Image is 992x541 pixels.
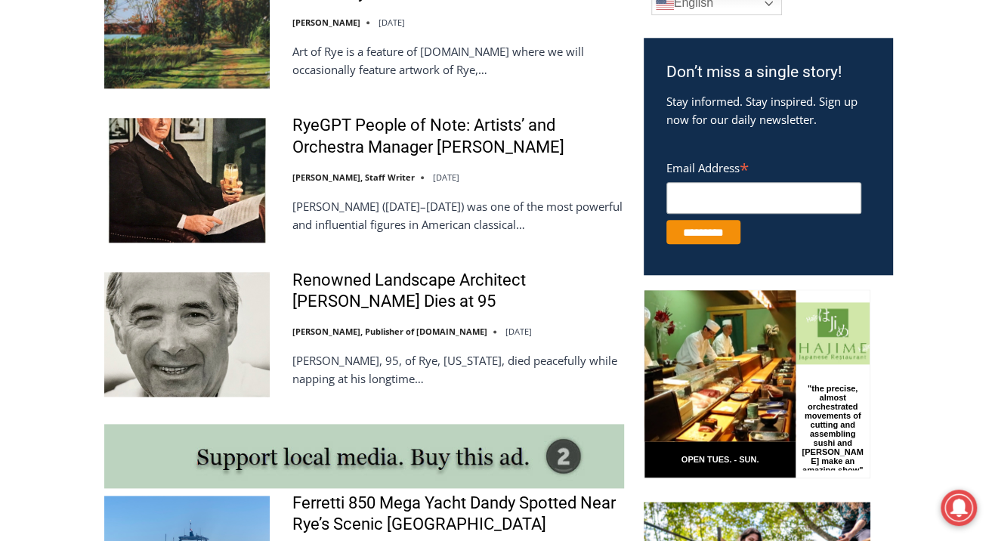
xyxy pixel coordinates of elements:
[292,493,624,536] a: Ferretti 850 Mega Yacht Dandy Spotted Near Rye’s Scenic [GEOGRAPHIC_DATA]
[366,1,456,69] img: s_800_809a2aa2-bb6e-4add-8b5e-749ad0704c34.jpeg
[292,17,360,28] a: [PERSON_NAME]
[379,17,405,28] time: [DATE]
[1,152,152,188] a: Open Tues. - Sun. [PHONE_NUMBER]
[292,326,487,337] a: [PERSON_NAME], Publisher of [DOMAIN_NAME]
[292,270,624,313] a: Renowned Landscape Architect [PERSON_NAME] Dies at 95
[460,16,526,58] h4: Book [PERSON_NAME]'s Good Humor for Your Event
[292,42,624,79] p: Art of Rye is a feature of [DOMAIN_NAME] where we will occasionally feature artwork of Rye,…
[395,150,700,184] span: Intern @ [DOMAIN_NAME]
[292,351,624,388] p: [PERSON_NAME], 95, of Rye, [US_STATE], died peacefully while napping at his longtime…
[666,92,870,128] p: Stay informed. Stay inspired. Sign up now for our daily newsletter.
[505,326,532,337] time: [DATE]
[433,172,459,183] time: [DATE]
[104,118,270,242] img: RyeGPT People of Note: Artists’ and Orchestra Manager Arthur Judson
[5,156,148,213] span: Open Tues. - Sun. [PHONE_NUMBER]
[292,115,624,158] a: RyeGPT People of Note: Artists’ and Orchestra Manager [PERSON_NAME]
[449,5,545,69] a: Book [PERSON_NAME]'s Good Humor for Your Event
[666,60,870,85] h3: Don’t miss a single story!
[104,424,624,488] img: support local media, buy this ad
[99,27,373,42] div: Serving [GEOGRAPHIC_DATA] Since [DATE]
[382,1,714,147] div: "[PERSON_NAME] and I covered the [DATE] Parade, which was a really eye opening experience as I ha...
[363,147,732,188] a: Intern @ [DOMAIN_NAME]
[156,94,222,181] div: "the precise, almost orchestrated movements of cutting and assembling sushi and [PERSON_NAME] mak...
[666,153,861,180] label: Email Address
[292,197,624,233] p: [PERSON_NAME] ([DATE]–[DATE]) was one of the most powerful and influential figures in American cl...
[292,172,415,183] a: [PERSON_NAME], Staff Writer
[104,272,270,396] img: Renowned Landscape Architect Peter Rolland Dies at 95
